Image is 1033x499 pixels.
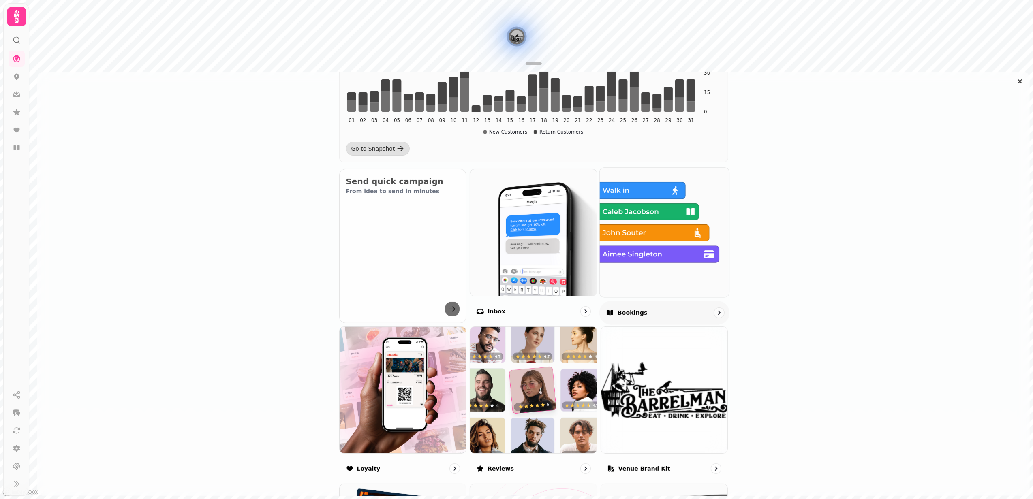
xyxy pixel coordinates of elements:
[631,117,637,123] tspan: 26
[534,129,583,135] div: Return Customers
[618,465,670,473] p: Venue brand kit
[507,117,513,123] tspan: 15
[488,307,505,316] p: Inbox
[428,117,434,123] tspan: 08
[496,117,502,123] tspan: 14
[1014,75,1027,88] button: Close drawer
[473,117,479,123] tspan: 12
[599,167,729,324] a: BookingsBookings
[339,326,467,481] a: LoyaltyLoyalty
[488,465,514,473] p: Reviews
[609,117,615,123] tspan: 24
[563,117,569,123] tspan: 20
[642,117,648,123] tspan: 27
[582,465,590,473] svg: go to
[552,117,558,123] tspan: 19
[510,30,523,43] button: The Barrelman
[383,117,389,123] tspan: 04
[416,117,422,123] tspan: 07
[541,117,547,123] tspan: 18
[439,117,445,123] tspan: 09
[2,487,38,497] a: Mapbox logo
[357,465,381,473] p: Loyalty
[470,169,597,296] img: Inbox
[346,187,460,195] p: From idea to send in minutes
[529,117,535,123] tspan: 17
[470,327,597,454] img: Reviews
[470,169,597,323] a: InboxInbox
[654,117,660,123] tspan: 28
[351,145,395,153] div: Go to Snapshot
[346,142,410,156] a: Go to Snapshot
[483,129,528,135] div: New Customers
[360,117,366,123] tspan: 02
[510,30,523,45] div: Map marker
[575,117,581,123] tspan: 21
[618,309,648,317] p: Bookings
[371,117,377,123] tspan: 03
[597,117,603,123] tspan: 23
[346,176,460,187] h2: Send quick campaign
[715,309,723,317] svg: go to
[339,169,467,323] button: Send quick campaignFrom idea to send in minutes
[704,109,707,115] tspan: 0
[484,117,490,123] tspan: 13
[688,117,694,123] tspan: 31
[601,326,728,481] a: Venue brand kit
[582,307,590,316] svg: go to
[349,117,355,123] tspan: 01
[450,117,456,123] tspan: 10
[451,465,459,473] svg: go to
[394,117,400,123] tspan: 05
[405,117,411,123] tspan: 06
[665,117,671,123] tspan: 29
[462,117,468,123] tspan: 11
[601,327,728,454] img: aHR0cHM6Ly9maWxlcy5zdGFtcGVkZS5haS9lYTc1MWYxMC0yNmZhLTExZWUtOGNmNi0wYTU4YTlmZWFjMDIvbWVkaWEvZDgyN...
[470,326,597,481] a: ReviewsReviews
[340,327,466,454] img: Loyalty
[704,90,710,95] tspan: 15
[712,465,720,473] svg: go to
[676,117,682,123] tspan: 30
[593,161,736,303] img: Bookings
[586,117,592,123] tspan: 22
[620,117,626,123] tspan: 25
[518,117,524,123] tspan: 16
